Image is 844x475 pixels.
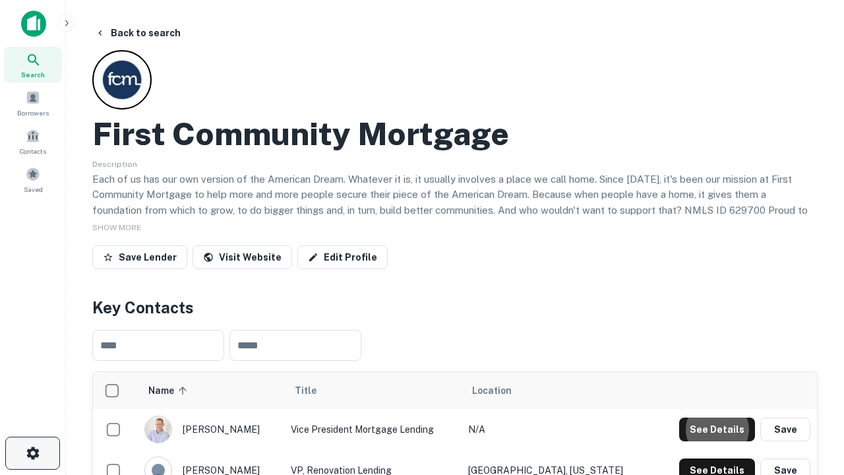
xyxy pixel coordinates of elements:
[92,223,141,232] span: SHOW MORE
[24,184,43,195] span: Saved
[92,115,509,153] h2: First Community Mortgage
[295,383,334,398] span: Title
[145,416,171,443] img: 1520878720083
[472,383,512,398] span: Location
[4,47,62,82] a: Search
[148,383,191,398] span: Name
[4,85,62,121] a: Borrowers
[21,11,46,37] img: capitalize-icon.png
[462,409,653,450] td: N/A
[17,108,49,118] span: Borrowers
[4,162,62,197] a: Saved
[679,418,755,441] button: See Details
[760,418,810,441] button: Save
[778,369,844,433] iframe: Chat Widget
[284,409,462,450] td: Vice President Mortgage Lending
[138,372,284,409] th: Name
[21,69,45,80] span: Search
[92,245,187,269] button: Save Lender
[144,416,278,443] div: [PERSON_NAME]
[193,245,292,269] a: Visit Website
[20,146,46,156] span: Contacts
[92,296,818,319] h4: Key Contacts
[284,372,462,409] th: Title
[92,172,818,234] p: Each of us has our own version of the American Dream. Whatever it is, it usually involves a place...
[462,372,653,409] th: Location
[297,245,388,269] a: Edit Profile
[92,160,137,169] span: Description
[4,123,62,159] a: Contacts
[90,21,186,45] button: Back to search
